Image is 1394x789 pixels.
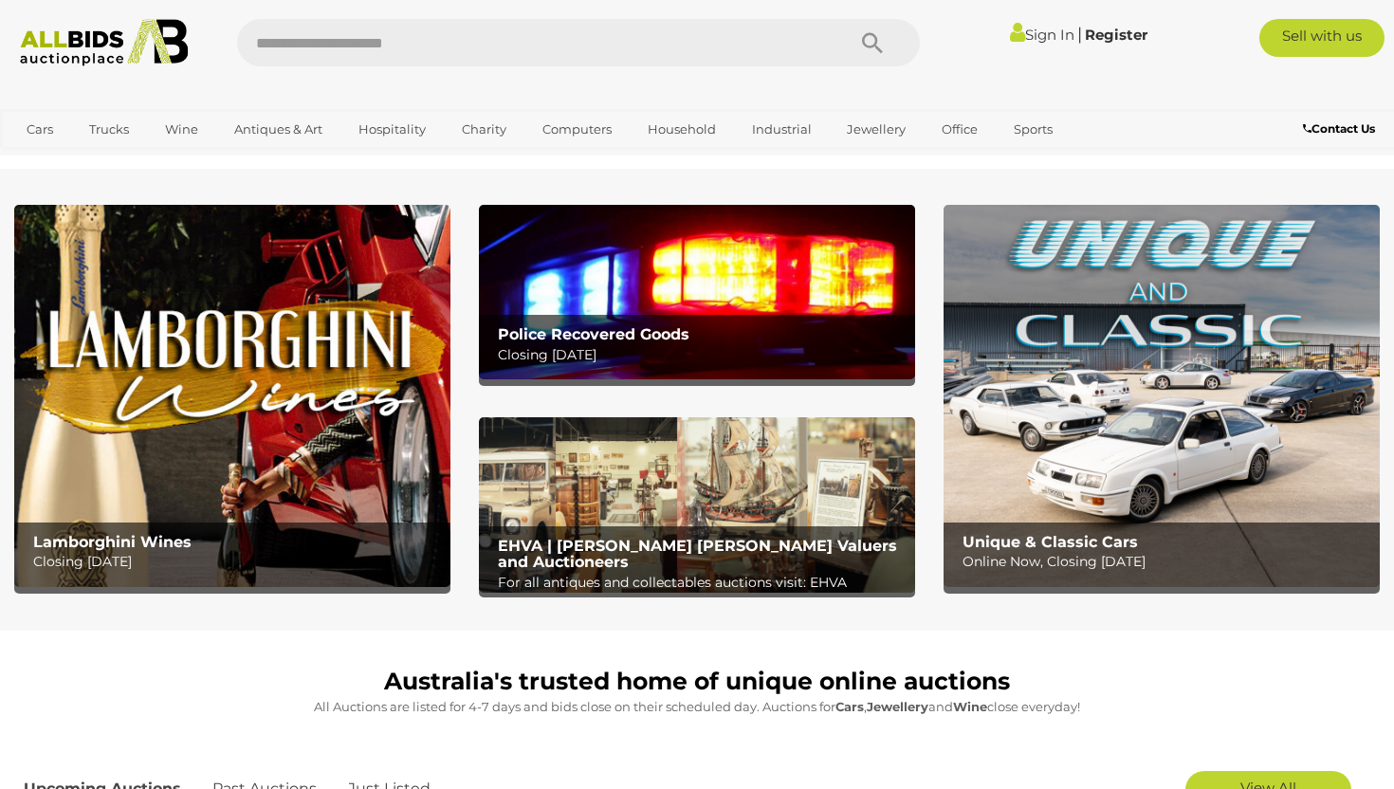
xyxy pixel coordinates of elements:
b: Police Recovered Goods [498,325,689,343]
a: Sign In [1010,26,1074,44]
a: Lamborghini Wines Lamborghini Wines Closing [DATE] [14,205,450,587]
img: Unique & Classic Cars [944,205,1380,587]
a: Sell with us [1259,19,1385,57]
a: Office [929,114,990,145]
h1: Australia's trusted home of unique online auctions [24,669,1370,695]
strong: Jewellery [867,699,928,714]
a: EHVA | Evans Hastings Valuers and Auctioneers EHVA | [PERSON_NAME] [PERSON_NAME] Valuers and Auct... [479,417,915,592]
b: Contact Us [1303,121,1375,136]
a: Computers [530,114,624,145]
img: EHVA | Evans Hastings Valuers and Auctioneers [479,417,915,592]
img: Allbids.com.au [10,19,198,66]
strong: Wine [953,699,987,714]
a: Cars [14,114,65,145]
a: Trucks [77,114,141,145]
span: | [1077,24,1082,45]
a: Register [1085,26,1147,44]
p: Online Now, Closing [DATE] [963,550,1371,574]
img: Lamborghini Wines [14,205,450,587]
a: Jewellery [835,114,918,145]
a: Charity [449,114,519,145]
a: Police Recovered Goods Police Recovered Goods Closing [DATE] [479,205,915,379]
a: [GEOGRAPHIC_DATA] [14,145,174,176]
img: Police Recovered Goods [479,205,915,379]
a: Household [635,114,728,145]
strong: Cars [835,699,864,714]
a: Sports [1001,114,1065,145]
a: Contact Us [1303,119,1380,139]
p: Closing [DATE] [33,550,442,574]
p: For all antiques and collectables auctions visit: EHVA [498,571,907,595]
a: Industrial [740,114,824,145]
p: Closing [DATE] [498,343,907,367]
button: Search [825,19,920,66]
a: Wine [153,114,211,145]
a: Antiques & Art [222,114,335,145]
b: Unique & Classic Cars [963,533,1138,551]
a: Hospitality [346,114,438,145]
b: Lamborghini Wines [33,533,192,551]
a: Unique & Classic Cars Unique & Classic Cars Online Now, Closing [DATE] [944,205,1380,587]
p: All Auctions are listed for 4-7 days and bids close on their scheduled day. Auctions for , and cl... [24,696,1370,718]
b: EHVA | [PERSON_NAME] [PERSON_NAME] Valuers and Auctioneers [498,537,897,572]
